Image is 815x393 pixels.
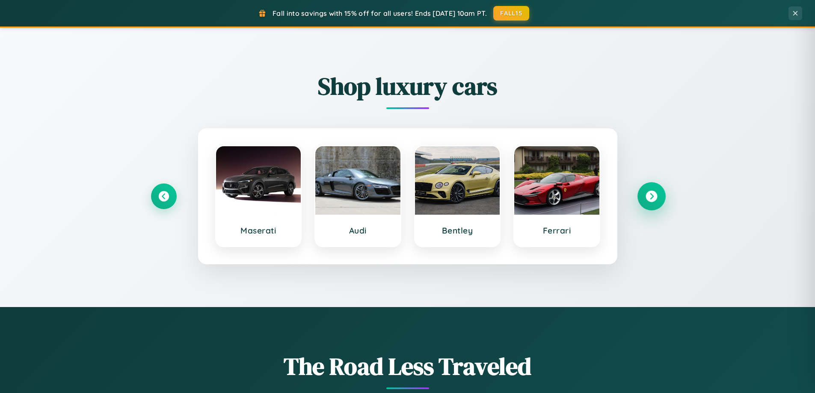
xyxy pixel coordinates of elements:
h3: Audi [324,225,392,236]
span: Fall into savings with 15% off for all users! Ends [DATE] 10am PT. [273,9,487,18]
h3: Maserati [225,225,293,236]
h1: The Road Less Traveled [151,350,664,383]
button: FALL15 [493,6,529,21]
h2: Shop luxury cars [151,70,664,103]
h3: Ferrari [523,225,591,236]
h3: Bentley [424,225,492,236]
